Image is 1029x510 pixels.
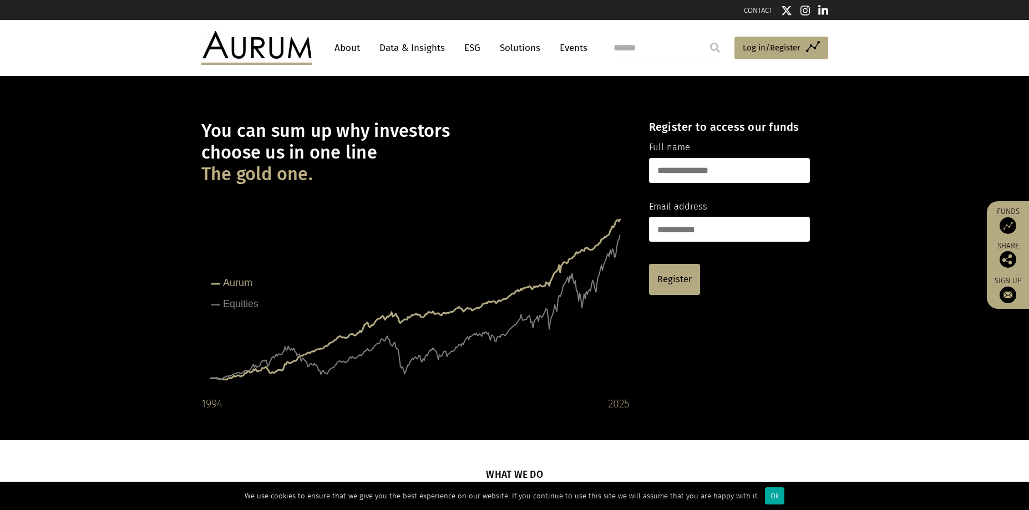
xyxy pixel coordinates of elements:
[1000,287,1016,303] img: Sign up to our newsletter
[818,5,828,16] img: Linkedin icon
[734,37,828,60] a: Log in/Register
[608,395,630,412] div: 2025
[201,120,630,185] h1: You can sum up why investors choose us in one line
[201,31,312,64] img: Aurum
[744,6,773,14] a: CONTACT
[1000,251,1016,268] img: Share this post
[649,120,810,134] h4: Register to access our funds
[554,38,587,58] a: Events
[223,277,252,288] tspan: Aurum
[800,5,810,16] img: Instagram icon
[649,140,690,155] label: Full name
[201,164,313,185] span: The gold one.
[704,37,726,59] input: Submit
[459,38,486,58] a: ESG
[992,207,1023,234] a: Funds
[486,468,543,483] h5: What we do
[329,38,366,58] a: About
[223,298,258,309] tspan: Equities
[743,41,800,54] span: Log in/Register
[649,264,700,295] a: Register
[649,200,707,214] label: Email address
[992,242,1023,268] div: Share
[374,38,450,58] a: Data & Insights
[201,395,222,412] div: 1994
[781,5,792,16] img: Twitter icon
[1000,217,1016,234] img: Access Funds
[765,487,784,504] div: Ok
[992,276,1023,303] a: Sign up
[494,38,546,58] a: Solutions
